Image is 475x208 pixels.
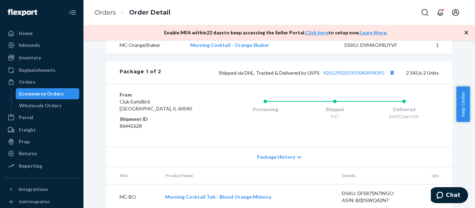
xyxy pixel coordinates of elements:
button: Open Search Box [418,6,432,19]
img: Flexport logo [8,9,37,16]
a: Reporting [4,160,79,172]
p: Enable MFA within 22 days to keep accessing the Seller Portal. to setup now. . [164,29,387,36]
a: Prep [4,136,79,147]
dt: Shipment ID [120,116,203,123]
ol: breadcrumbs [89,2,176,23]
span: Shipped via DHL, Tracked & Delivered by USPS [219,70,396,76]
a: Home [4,28,79,39]
div: Wholesale Orders [19,102,62,109]
div: Replenishments [19,67,56,74]
div: Inbounds [19,42,40,49]
div: [DATE] 5pm EDT [369,114,439,119]
th: Qty [412,167,453,184]
div: Home [19,30,33,37]
div: ASIN: B0DSWQ42N7 [342,197,407,204]
a: Click here [305,30,328,35]
a: Add Integration [4,198,79,206]
div: Inventory [19,54,41,61]
td: MC-OrangeShaker [106,36,185,54]
div: 2 SKUs 2 Units [161,68,439,77]
a: Inbounds [4,40,79,51]
button: Open notifications [433,6,447,19]
div: Orders [19,78,35,85]
div: 9/17 [300,114,370,119]
div: Freight [19,126,36,133]
span: Club EarlyBird [GEOGRAPHIC_DATA], IL 60540 [120,99,192,111]
dt: From [120,91,203,98]
div: Ecommerce Orders [19,90,64,97]
th: Details [336,167,413,184]
a: Orders [4,76,79,88]
button: Integrations [4,184,79,195]
div: Prep [19,138,30,145]
a: Order Detail [129,9,170,16]
div: Processing [231,106,300,113]
div: Parcel [19,114,33,121]
div: Package 1 of 2 [120,68,161,77]
a: Orders [95,9,116,16]
div: Shipped [300,106,370,113]
button: Open account menu [449,6,462,19]
button: Copy tracking number [387,68,396,77]
a: Parcel [4,112,79,123]
div: DSKU: DFS875N7WGO [342,190,407,197]
a: Replenishments [4,65,79,76]
div: Add Integration [19,199,50,205]
a: Inventory [4,52,79,63]
span: Package History [257,153,295,160]
a: Morning Cocktail - Orange Shaker [190,42,269,48]
a: Morning Cocktail Tub - Blood Orange Mimosa [165,194,271,200]
td: 1 [415,36,453,54]
a: Freight [4,124,79,135]
a: 9261290335950043994395 [323,70,385,76]
a: Ecommerce Orders [16,88,80,99]
div: Integrations [19,186,48,193]
th: SKU [106,167,160,184]
button: Help Center [456,86,470,122]
div: Reporting [19,163,42,169]
button: Close Navigation [65,6,79,19]
div: Delivered [369,106,439,113]
div: Returns [19,150,37,157]
iframe: Opens a widget where you can chat to one of our agents [431,187,468,205]
th: Product Name [160,167,336,184]
a: Wholesale Orders [16,100,80,111]
a: Returns [4,148,79,159]
a: Learn More [360,30,386,35]
div: DSKU: DVMAG9RUYVF [345,42,410,49]
dd: 86442628 [120,123,203,130]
